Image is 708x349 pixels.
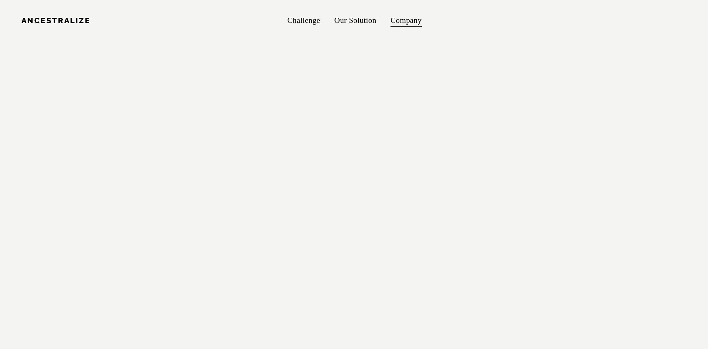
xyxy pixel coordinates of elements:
a: Challenge [287,13,320,28]
a: LinkedIn [630,16,639,25]
a: YouTube [677,16,687,25]
a: Our Solution [334,13,376,28]
span: Company [391,14,422,28]
a: folder dropdown [391,13,422,28]
a: Facebook [653,16,663,25]
a: Ancestralize [21,16,91,25]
